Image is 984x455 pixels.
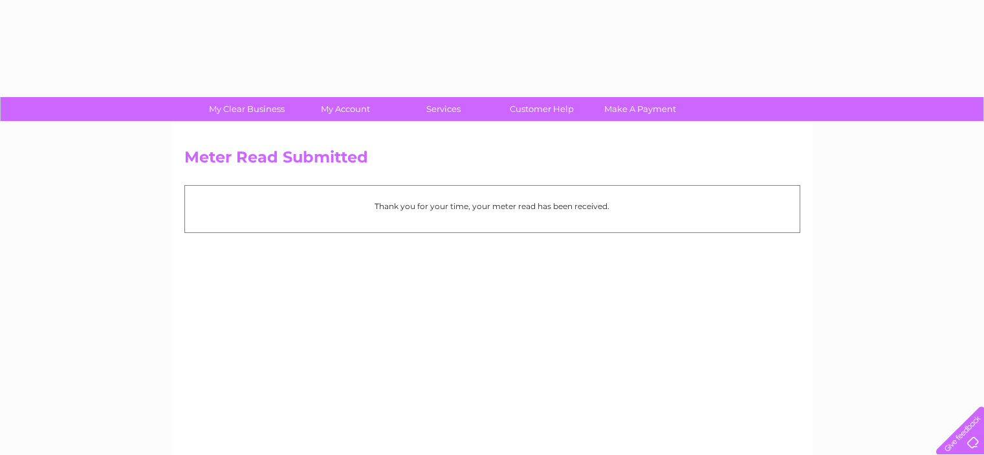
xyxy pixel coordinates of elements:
[488,97,595,121] a: Customer Help
[587,97,694,121] a: Make A Payment
[184,148,800,173] h2: Meter Read Submitted
[292,97,399,121] a: My Account
[390,97,497,121] a: Services
[191,200,793,212] p: Thank you for your time, your meter read has been received.
[193,97,300,121] a: My Clear Business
